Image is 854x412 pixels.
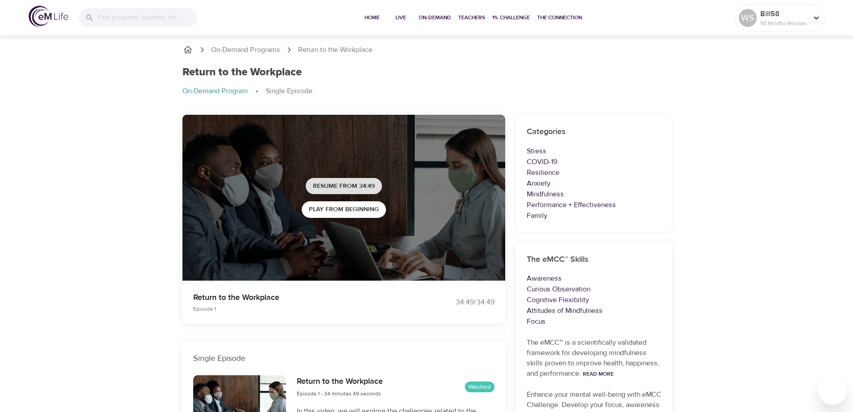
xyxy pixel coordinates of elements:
[309,204,379,215] span: Play from beginning
[427,297,494,308] div: 34:49 / 34:49
[527,167,661,178] p: Resilience
[583,370,614,377] a: Read More
[465,383,494,391] span: Watched
[527,316,661,327] p: Focus
[193,305,416,313] p: Episode 1
[298,45,373,55] p: Return to the Workplace
[419,13,451,22] span: On-Demand
[818,376,847,405] iframe: Button to launch messaging window
[492,13,530,22] span: 1% Challenge
[182,44,672,55] nav: breadcrumb
[306,178,382,195] button: Resume from 34:49
[302,201,386,218] button: Play from beginning
[297,375,383,388] h6: Return to the Workplace
[537,13,582,22] span: The Connection
[527,146,661,156] p: Stress
[527,284,661,295] p: Curious Observation
[739,9,757,27] div: WS
[313,181,375,192] span: Resume from 34:49
[760,19,808,27] p: 55 Mindful Minutes
[527,305,661,316] p: Attitudes of Mindfulness
[527,210,661,221] p: Family
[211,45,280,55] a: On-Demand Programs
[98,8,197,27] input: Find programs, teachers, etc...
[182,66,302,79] h1: Return to the Workplace
[527,295,661,305] p: Cognitive Flexibility
[361,13,383,22] span: Home
[193,291,416,304] p: Return to the Workplace
[527,189,661,199] p: Mindfulness
[527,199,661,210] p: Performance + Effectiveness
[297,390,381,397] span: Episode 1 - 34 minutes 49 seconds
[527,178,661,189] p: Anxiety
[760,9,808,19] p: Bill58
[29,6,68,27] img: logo
[390,13,412,22] span: Live
[458,13,485,22] span: Teachers
[527,338,661,379] p: The eMCC™ is a scientifically validated framework for developing mindfulness skills proven to imp...
[527,126,661,139] h6: Categories
[266,86,312,96] p: Single Episode
[182,86,248,96] p: On-Demand Program
[527,156,661,167] p: COVID-19
[527,253,661,266] h6: The eMCC™ Skills
[527,273,661,284] p: Awareness
[193,352,494,364] p: Single Episode
[182,86,672,97] nav: breadcrumb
